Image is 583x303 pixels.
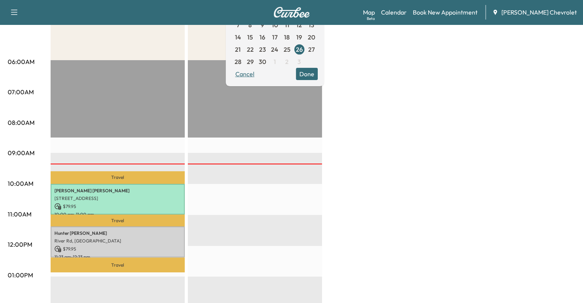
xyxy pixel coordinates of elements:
[308,33,315,42] span: 20
[284,33,290,42] span: 18
[297,57,301,66] span: 3
[274,57,276,66] span: 1
[232,68,258,80] button: Cancel
[271,45,278,54] span: 24
[8,57,34,66] p: 06:00AM
[296,45,303,54] span: 26
[8,240,32,249] p: 12:00PM
[413,8,478,17] a: Book New Appointment
[54,230,181,236] p: Hunter [PERSON_NAME]
[381,8,407,17] a: Calendar
[309,20,314,29] span: 13
[248,20,252,29] span: 8
[235,57,241,66] span: 28
[235,45,241,54] span: 21
[8,87,34,97] p: 07:00AM
[247,57,254,66] span: 29
[259,33,265,42] span: 16
[308,45,315,54] span: 27
[54,238,181,244] p: River Rd, [GEOGRAPHIC_DATA]
[259,57,266,66] span: 30
[247,33,253,42] span: 15
[51,171,185,183] p: Travel
[296,33,302,42] span: 19
[363,8,375,17] a: MapBeta
[54,211,181,218] p: 10:00 am - 11:00 am
[54,195,181,201] p: [STREET_ADDRESS]
[272,33,278,42] span: 17
[285,20,289,29] span: 11
[261,20,264,29] span: 9
[54,188,181,194] p: [PERSON_NAME] [PERSON_NAME]
[8,179,33,188] p: 10:00AM
[296,20,302,29] span: 12
[273,7,310,18] img: Curbee Logo
[367,16,375,21] div: Beta
[54,254,181,260] p: 11:23 am - 12:23 pm
[259,45,266,54] span: 23
[236,20,240,29] span: 7
[54,203,181,210] p: $ 79.95
[247,45,254,54] span: 22
[285,57,289,66] span: 2
[54,246,181,252] p: $ 79.95
[8,270,33,280] p: 01:00PM
[501,8,577,17] span: [PERSON_NAME] Chevrolet
[296,68,318,80] button: Done
[51,215,185,226] p: Travel
[51,257,185,272] p: Travel
[8,118,34,127] p: 08:00AM
[8,148,34,157] p: 09:00AM
[235,33,241,42] span: 14
[272,20,278,29] span: 10
[8,210,31,219] p: 11:00AM
[284,45,291,54] span: 25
